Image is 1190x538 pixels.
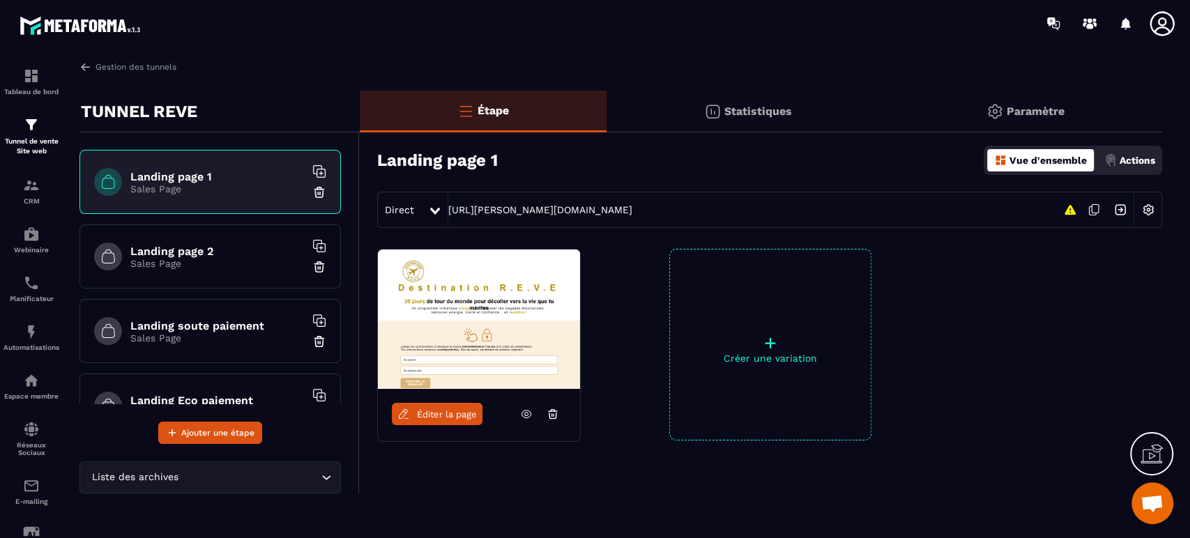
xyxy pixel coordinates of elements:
img: email [23,477,40,494]
p: Étape [478,104,509,117]
p: Actions [1120,155,1155,166]
span: Éditer la page [417,409,477,420]
p: TUNNEL REVE [81,98,197,125]
a: schedulerschedulerPlanificateur [3,264,59,313]
span: Liste des archives [89,470,181,485]
a: automationsautomationsAutomatisations [3,313,59,362]
a: formationformationTableau de bord [3,57,59,106]
p: Webinaire [3,246,59,254]
a: emailemailE-mailing [3,467,59,516]
img: formation [23,177,40,194]
img: automations [23,372,40,389]
img: setting-gr.5f69749f.svg [986,103,1003,120]
h6: Landing page 2 [130,245,305,258]
input: Search for option [181,470,318,485]
p: Sales Page [130,183,305,194]
img: logo [20,13,145,38]
img: arrow [79,61,92,73]
span: Ajouter une étape [181,426,254,440]
p: Statistiques [724,105,792,118]
a: formationformationTunnel de vente Site web [3,106,59,167]
h6: Landing soute paiement [130,319,305,332]
img: formation [23,68,40,84]
img: trash [312,260,326,274]
div: Search for option [79,461,341,493]
p: Sales Page [130,258,305,269]
img: trash [312,185,326,199]
a: automationsautomationsEspace membre [3,362,59,410]
a: formationformationCRM [3,167,59,215]
p: CRM [3,197,59,205]
p: Tunnel de vente Site web [3,137,59,156]
p: Automatisations [3,344,59,351]
a: social-networksocial-networkRéseaux Sociaux [3,410,59,467]
p: Paramètre [1007,105,1065,118]
img: scheduler [23,275,40,291]
button: Ajouter une étape [158,422,262,444]
h3: Landing page 1 [377,151,498,170]
h6: Landing page 1 [130,170,305,183]
img: stats.20deebd0.svg [704,103,721,120]
p: + [670,333,871,353]
img: actions.d6e523a2.png [1104,154,1117,167]
img: formation [23,116,40,133]
img: arrow-next.bcc2205e.svg [1107,197,1134,223]
span: Direct [385,204,414,215]
img: social-network [23,421,40,438]
a: Gestion des tunnels [79,61,176,73]
img: trash [312,335,326,348]
h6: Landing Eco paiement [130,394,305,407]
img: bars-o.4a397970.svg [457,102,474,119]
p: Espace membre [3,392,59,400]
p: Réseaux Sociaux [3,441,59,456]
p: Vue d'ensemble [1009,155,1087,166]
p: E-mailing [3,498,59,505]
a: automationsautomationsWebinaire [3,215,59,264]
p: Tableau de bord [3,88,59,95]
img: setting-w.858f3a88.svg [1135,197,1161,223]
img: dashboard-orange.40269519.svg [994,154,1007,167]
a: [URL][PERSON_NAME][DOMAIN_NAME] [448,204,632,215]
img: automations [23,323,40,340]
p: Créer une variation [670,353,871,364]
a: Éditer la page [392,403,482,425]
div: Ouvrir le chat [1131,482,1173,524]
p: Sales Page [130,332,305,344]
img: image [378,249,580,389]
p: Planificateur [3,295,59,302]
img: automations [23,226,40,243]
